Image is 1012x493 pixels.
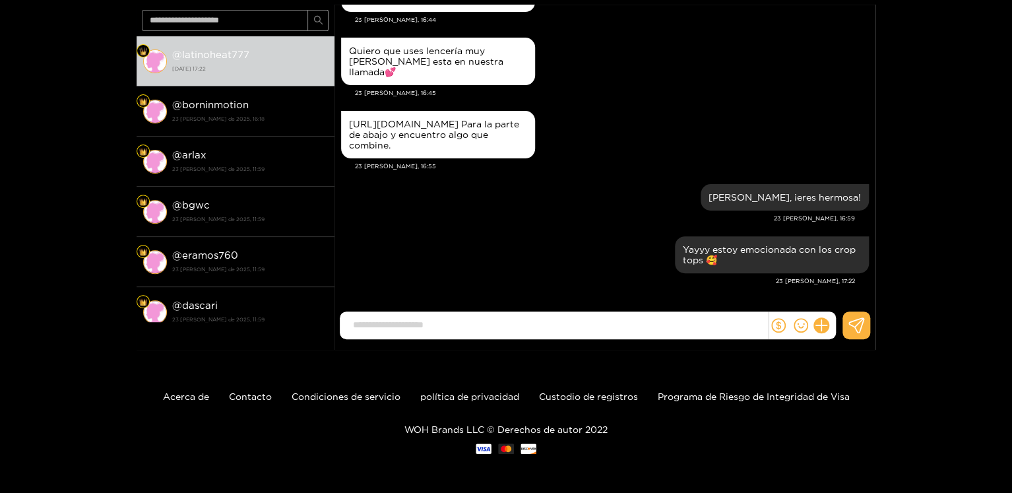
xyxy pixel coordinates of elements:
img: conversación [143,250,167,274]
font: [URL][DOMAIN_NAME] Para la parte de abajo y encuentro algo que combine. [349,119,519,150]
strong: [DATE] 17:22 [172,63,328,75]
font: eramos760 [182,249,238,261]
font: 23 [PERSON_NAME] de 2025, 16:18 [172,116,265,121]
span: sonrisa [794,318,808,333]
font: @ [172,49,182,60]
img: Nivel de ventilador [139,298,147,306]
font: 23 [PERSON_NAME], 17:22 [776,278,855,284]
font: WOH Brands LLC © Derechos de autor 2022 [404,424,608,434]
img: conversación [143,100,167,123]
font: @ [172,249,182,261]
img: conversación [143,150,167,174]
font: @bgwc [172,199,210,211]
span: dólar [771,318,786,333]
font: 23 [PERSON_NAME] de 2025, 11:59 [172,166,265,172]
a: Custodio de registros [539,391,638,401]
font: latinoheat777 [182,49,249,60]
font: Yayyy estoy emocionada con los crop tops 🥰 [683,244,856,265]
font: 23 [PERSON_NAME] de 2025, 11:59 [172,216,265,222]
span: buscar [313,15,323,26]
font: 23 [PERSON_NAME], 16:44 [355,16,436,23]
img: conversación [143,200,167,224]
img: Nivel de ventilador [139,48,147,55]
button: buscar [307,10,329,31]
img: conversación [143,49,167,73]
font: @dascari [172,300,218,311]
img: Nivel de ventilador [139,198,147,206]
img: Nivel de ventilador [139,248,147,256]
font: 23 [PERSON_NAME], 16:45 [355,90,436,96]
a: Programa de Riesgo de Integridad de Visa [658,391,850,401]
img: conversación [143,300,167,324]
font: 23 [PERSON_NAME] de 2025, 11:59 [172,267,265,272]
font: Quiero que uses lencería muy [PERSON_NAME] esta en nuestra llamada💕 [349,46,503,77]
a: Condiciones de servicio [292,391,400,401]
div: 23 de agosto, 16:59 [701,184,869,211]
a: Contacto [229,391,272,401]
font: 23 [PERSON_NAME], 16:55 [355,163,436,170]
div: 23 de agosto, 16:55 [341,111,535,158]
a: Acerca de [163,391,209,401]
div: 23 de agosto, 17:22 [675,236,869,273]
div: 23 de agosto, 16:45 [341,38,535,85]
font: @borninmotion [172,99,249,110]
font: @arlax [172,149,206,160]
a: política de privacidad [420,391,519,401]
font: [PERSON_NAME], ¡eres hermosa! [709,192,861,202]
font: 23 [PERSON_NAME] de 2025, 11:59 [172,317,265,322]
img: Nivel de ventilador [139,148,147,156]
font: 23 [PERSON_NAME], 16:59 [774,215,855,222]
img: Nivel de ventilador [139,98,147,106]
button: dólar [769,315,788,335]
